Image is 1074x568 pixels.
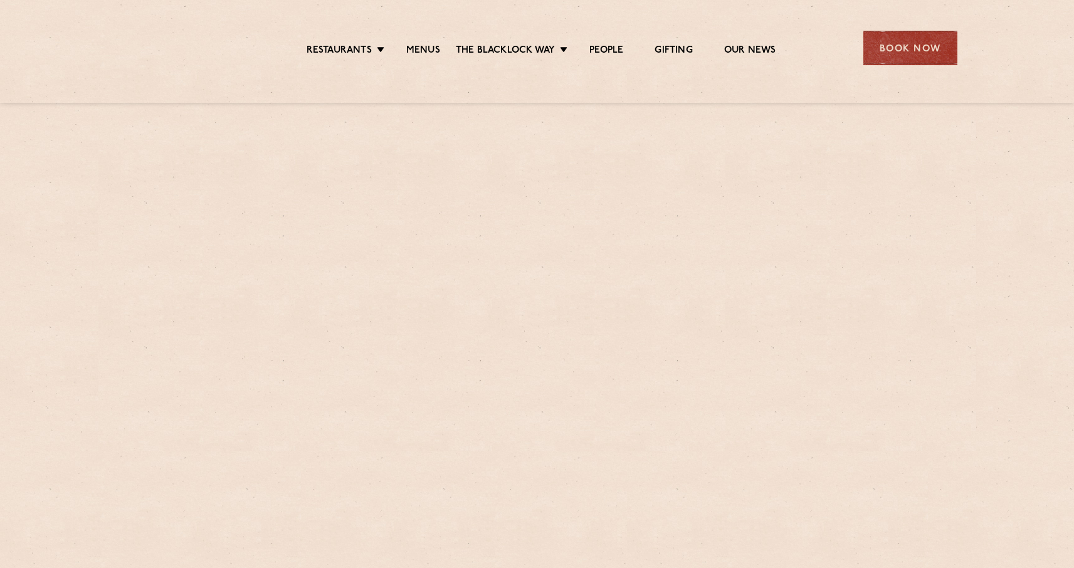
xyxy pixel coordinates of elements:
a: People [589,45,623,58]
a: Gifting [655,45,692,58]
img: svg%3E [117,12,226,84]
div: Book Now [863,31,957,65]
a: Restaurants [307,45,372,58]
a: Menus [406,45,440,58]
a: Our News [724,45,776,58]
a: The Blacklock Way [456,45,555,58]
